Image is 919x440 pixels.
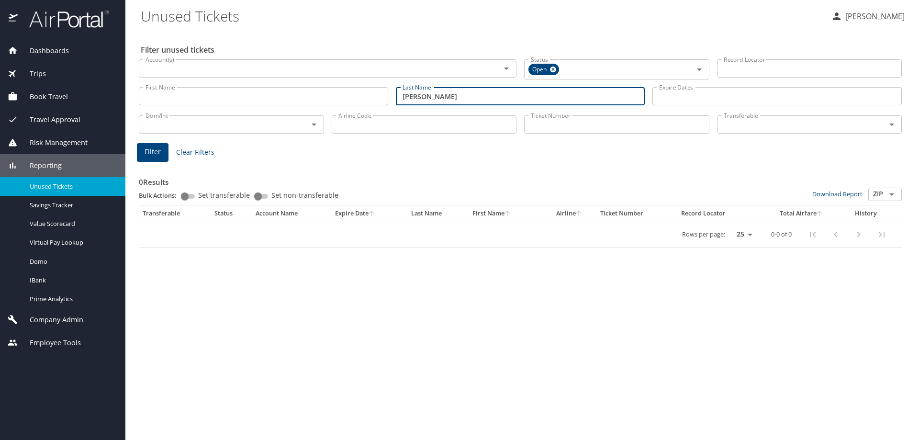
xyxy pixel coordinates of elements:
span: Savings Tracker [30,201,114,210]
span: Set non-transferable [271,192,338,199]
button: sort [817,211,823,217]
button: sort [504,211,511,217]
button: Open [693,63,706,76]
span: Set transferable [198,192,250,199]
button: Filter [137,143,168,162]
span: Virtual Pay Lookup [30,238,114,247]
span: Book Travel [18,91,68,102]
span: IBank [30,276,114,285]
select: rows per page [729,227,756,242]
h3: 0 Results [139,171,902,188]
span: Clear Filters [176,147,214,158]
p: [PERSON_NAME] [842,11,905,22]
th: Expire Date [331,205,407,222]
button: sort [369,211,375,217]
span: Filter [145,146,161,158]
table: custom pagination table [139,205,902,248]
th: Last Name [407,205,469,222]
span: Open [528,65,552,75]
a: Download Report [812,190,863,198]
img: icon-airportal.png [9,10,19,28]
span: Value Scorecard [30,219,114,228]
p: 0-0 of 0 [771,231,792,237]
th: Record Locator [677,205,761,222]
div: Open [528,64,559,75]
div: Transferable [143,209,207,218]
h2: Filter unused tickets [141,42,904,57]
th: Status [211,205,252,222]
span: Trips [18,68,46,79]
button: Clear Filters [172,144,218,161]
button: Open [500,62,513,75]
th: Ticket Number [596,205,677,222]
th: Total Airfare [761,205,842,222]
button: Open [885,118,898,131]
span: Company Admin [18,315,83,325]
span: Risk Management [18,137,88,148]
button: [PERSON_NAME] [827,8,908,25]
th: Airline [542,205,596,222]
button: Open [307,118,321,131]
img: airportal-logo.png [19,10,109,28]
span: Dashboards [18,45,69,56]
button: Open [885,188,898,201]
button: sort [576,211,583,217]
th: History [842,205,890,222]
span: Reporting [18,160,62,171]
span: Travel Approval [18,114,80,125]
h1: Unused Tickets [141,1,823,31]
p: Rows per page: [682,231,725,237]
span: Prime Analytics [30,294,114,304]
th: Account Name [252,205,331,222]
span: Domo [30,257,114,266]
span: Employee Tools [18,338,81,348]
span: Unused Tickets [30,182,114,191]
p: Bulk Actions: [139,191,184,200]
th: First Name [469,205,543,222]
